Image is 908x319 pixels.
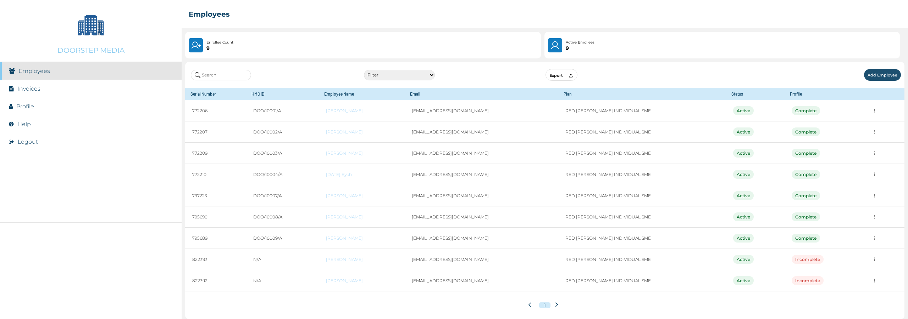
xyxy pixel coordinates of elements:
[792,127,820,136] div: Complete
[869,254,880,265] button: more
[185,270,246,291] td: 822392
[558,228,726,249] td: RED [PERSON_NAME] INDIVIDUAL SME
[558,249,726,270] td: RED [PERSON_NAME] INDIVIDUAL SME
[785,88,862,100] th: Profile
[17,121,31,127] a: Help
[326,214,398,220] a: [PERSON_NAME]
[558,88,726,100] th: Plan
[185,249,246,270] td: 822393
[191,70,251,80] input: Search
[733,276,754,285] div: Active
[246,88,319,100] th: HMO ID
[319,88,405,100] th: Employee Name
[792,106,820,115] div: Complete
[326,108,398,113] a: [PERSON_NAME]
[792,276,824,285] div: Incomplete
[869,148,880,159] button: more
[326,150,398,156] a: [PERSON_NAME]
[726,88,785,100] th: Status
[405,121,558,143] td: [EMAIL_ADDRESS][DOMAIN_NAME]
[558,206,726,228] td: RED [PERSON_NAME] INDIVIDUAL SME
[558,185,726,206] td: RED [PERSON_NAME] INDIVIDUAL SME
[733,149,754,158] div: Active
[558,121,726,143] td: RED [PERSON_NAME] INDIVIDUAL SME
[733,212,754,221] div: Active
[405,143,558,164] td: [EMAIL_ADDRESS][DOMAIN_NAME]
[405,88,558,100] th: Email
[246,228,319,249] td: DOO/10009/A
[18,68,50,74] a: Employees
[792,170,820,179] div: Complete
[792,212,820,221] div: Complete
[566,45,594,51] p: 9
[18,138,38,145] button: Logout
[326,193,398,198] a: [PERSON_NAME]
[566,40,594,45] p: Active Enrollees
[546,69,577,81] button: Export
[246,164,319,185] td: DOO/10004/A
[191,40,201,50] img: UserPlus.219544f25cf47e120833d8d8fc4c9831.svg
[16,103,34,110] a: Profile
[792,149,820,158] div: Complete
[733,255,754,264] div: Active
[405,270,558,291] td: [EMAIL_ADDRESS][DOMAIN_NAME]
[869,211,880,222] button: more
[185,206,246,228] td: 795690
[405,164,558,185] td: [EMAIL_ADDRESS][DOMAIN_NAME]
[733,191,754,200] div: Active
[185,88,246,100] th: Serial Number
[869,105,880,116] button: more
[185,185,246,206] td: 797223
[7,301,175,312] img: RelianceHMO's Logo
[405,100,558,121] td: [EMAIL_ADDRESS][DOMAIN_NAME]
[326,278,398,283] a: [PERSON_NAME]
[733,170,754,179] div: Active
[246,121,319,143] td: DOO/10002/A
[326,257,398,262] a: [PERSON_NAME]
[539,302,550,308] button: 1
[73,7,109,42] img: Company
[326,129,398,135] a: [PERSON_NAME]
[558,270,726,291] td: RED [PERSON_NAME] INDIVIDUAL SME
[792,255,824,264] div: Incomplete
[869,275,880,286] button: more
[246,185,319,206] td: DOO/10007/A
[864,69,901,81] button: Add Employee
[405,249,558,270] td: [EMAIL_ADDRESS][DOMAIN_NAME]
[558,143,726,164] td: RED [PERSON_NAME] INDIVIDUAL SME
[733,127,754,136] div: Active
[869,233,880,244] button: more
[246,143,319,164] td: DOO/10003/A
[550,40,560,50] img: User.4b94733241a7e19f64acd675af8f0752.svg
[17,85,40,92] a: Invoices
[246,206,319,228] td: DOO/10008/A
[558,100,726,121] td: RED [PERSON_NAME] INDIVIDUAL SME
[185,164,246,185] td: 772210
[792,191,820,200] div: Complete
[57,46,124,55] p: DOORSTEP MEDIA
[558,164,726,185] td: RED [PERSON_NAME] INDIVIDUAL SME
[869,169,880,180] button: more
[326,172,398,177] a: [DATE] Eyoh
[206,40,233,45] p: Enrollee Count
[246,100,319,121] td: DOO/10001/A
[405,206,558,228] td: [EMAIL_ADDRESS][DOMAIN_NAME]
[792,234,820,243] div: Complete
[185,143,246,164] td: 772209
[206,45,233,51] p: 9
[869,126,880,137] button: more
[733,234,754,243] div: Active
[405,228,558,249] td: [EMAIL_ADDRESS][DOMAIN_NAME]
[246,270,319,291] td: N/A
[326,235,398,241] a: [PERSON_NAME]
[189,10,230,18] h2: Employees
[733,106,754,115] div: Active
[185,121,246,143] td: 772207
[185,228,246,249] td: 795689
[869,190,880,201] button: more
[246,249,319,270] td: N/A
[185,100,246,121] td: 772206
[405,185,558,206] td: [EMAIL_ADDRESS][DOMAIN_NAME]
